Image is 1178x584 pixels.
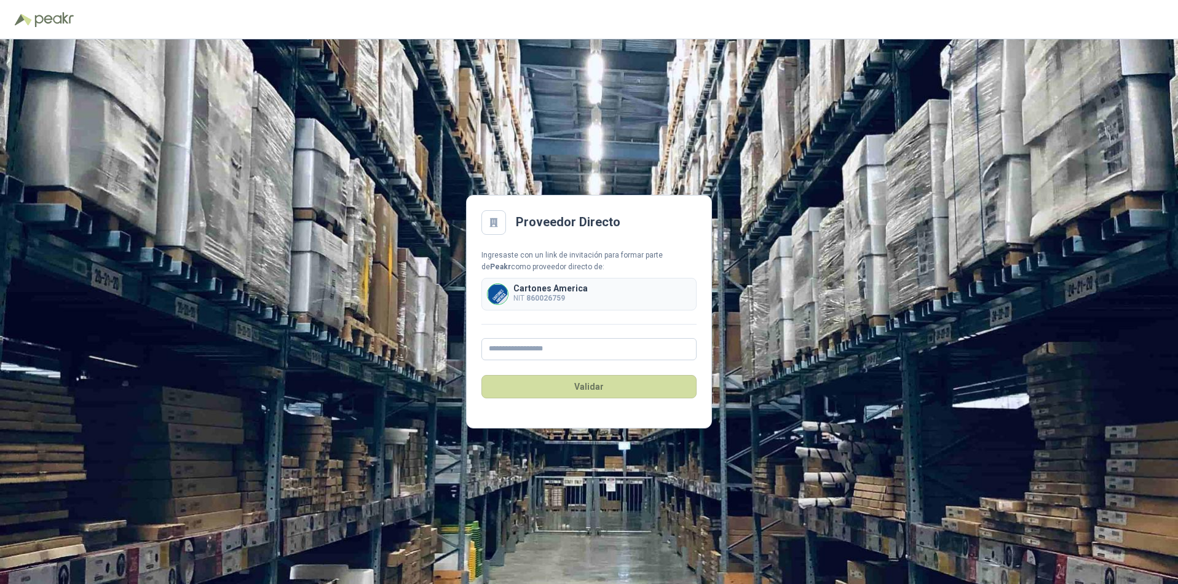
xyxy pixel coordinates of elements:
[34,12,74,27] img: Peakr
[526,294,565,302] b: 860026759
[15,14,32,26] img: Logo
[481,375,697,398] button: Validar
[481,250,697,273] div: Ingresaste con un link de invitación para formar parte de como proveedor directo de:
[513,293,588,304] p: NIT
[490,262,511,271] b: Peakr
[516,213,620,232] h2: Proveedor Directo
[488,284,508,304] img: Company Logo
[513,284,588,293] p: Cartones America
